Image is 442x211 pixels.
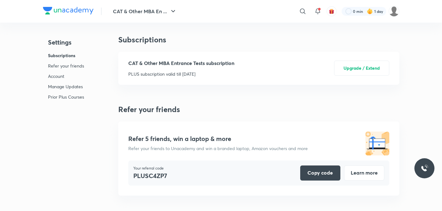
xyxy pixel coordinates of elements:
[367,8,373,14] img: streak
[48,73,84,79] p: Account
[344,165,384,181] button: Learn more
[118,105,399,114] h3: Refer your friends
[334,61,389,76] button: Upgrade / Extend
[109,5,181,18] button: CAT & Other MBA En ...
[48,52,84,59] p: Subscriptions
[128,71,234,77] p: PLUS subscription valid till [DATE]
[389,6,399,17] img: chirag
[128,135,231,143] h4: Refer 5 friends, win a laptop & more
[133,165,167,171] p: Your referral code
[118,35,399,44] h3: Subscriptions
[133,171,167,181] h4: PLUSC4ZP7
[48,62,84,69] p: Refer your friends
[300,165,340,181] button: Copy code
[43,7,93,14] img: Company Logo
[421,165,428,172] img: ttu
[329,8,334,14] img: avatar
[128,145,308,152] p: Refer your friends to Unacademy and win a branded laptop, Amazon vouchers and more
[48,94,84,100] p: Prior Plus Courses
[128,59,234,67] p: CAT & Other MBA Entrance Tests subscription
[365,132,389,155] img: referral
[43,7,93,16] a: Company Logo
[48,83,84,90] p: Manage Updates
[48,38,84,47] h4: Settings
[327,6,337,16] button: avatar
